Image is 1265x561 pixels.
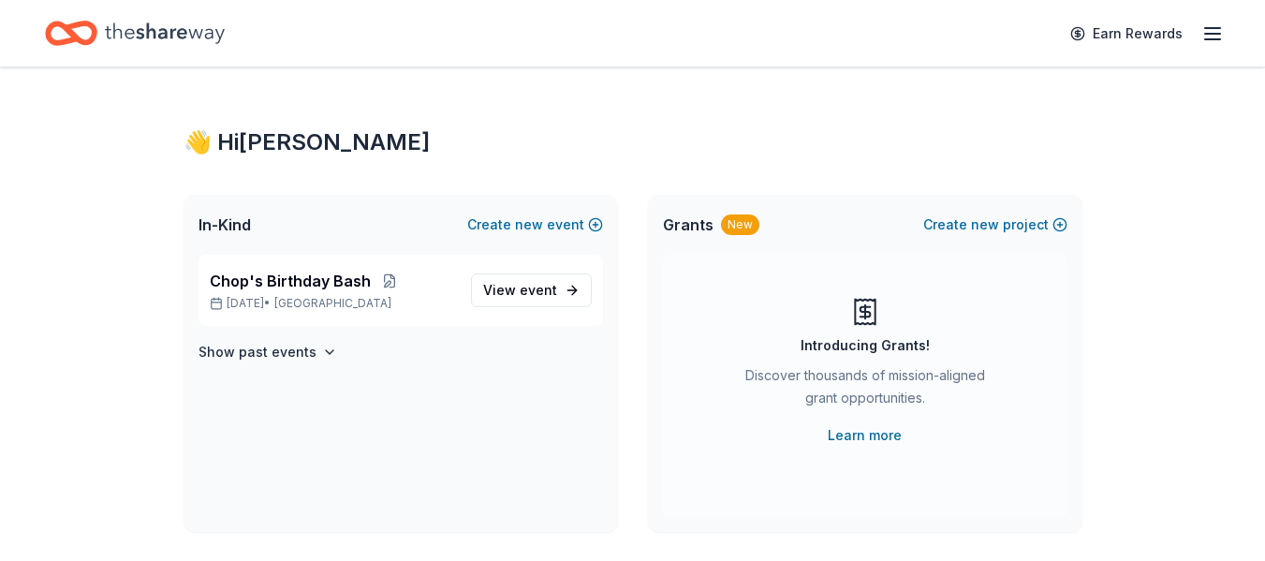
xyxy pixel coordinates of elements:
a: Learn more [828,424,902,447]
button: Createnewproject [923,214,1067,236]
div: Introducing Grants! [801,334,930,357]
span: event [520,282,557,298]
span: Chop's Birthday Bash [210,270,371,292]
span: In-Kind [199,214,251,236]
div: New [721,214,759,235]
div: 👋 Hi [PERSON_NAME] [184,127,1082,157]
a: View event [471,273,592,307]
span: View [483,279,557,302]
span: new [515,214,543,236]
p: [DATE] • [210,296,456,311]
h4: Show past events [199,341,316,363]
button: Createnewevent [467,214,603,236]
span: [GEOGRAPHIC_DATA] [274,296,391,311]
button: Show past events [199,341,337,363]
div: Discover thousands of mission-aligned grant opportunities. [738,364,993,417]
a: Earn Rewards [1059,17,1194,51]
a: Home [45,11,225,55]
span: new [971,214,999,236]
span: Grants [663,214,713,236]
